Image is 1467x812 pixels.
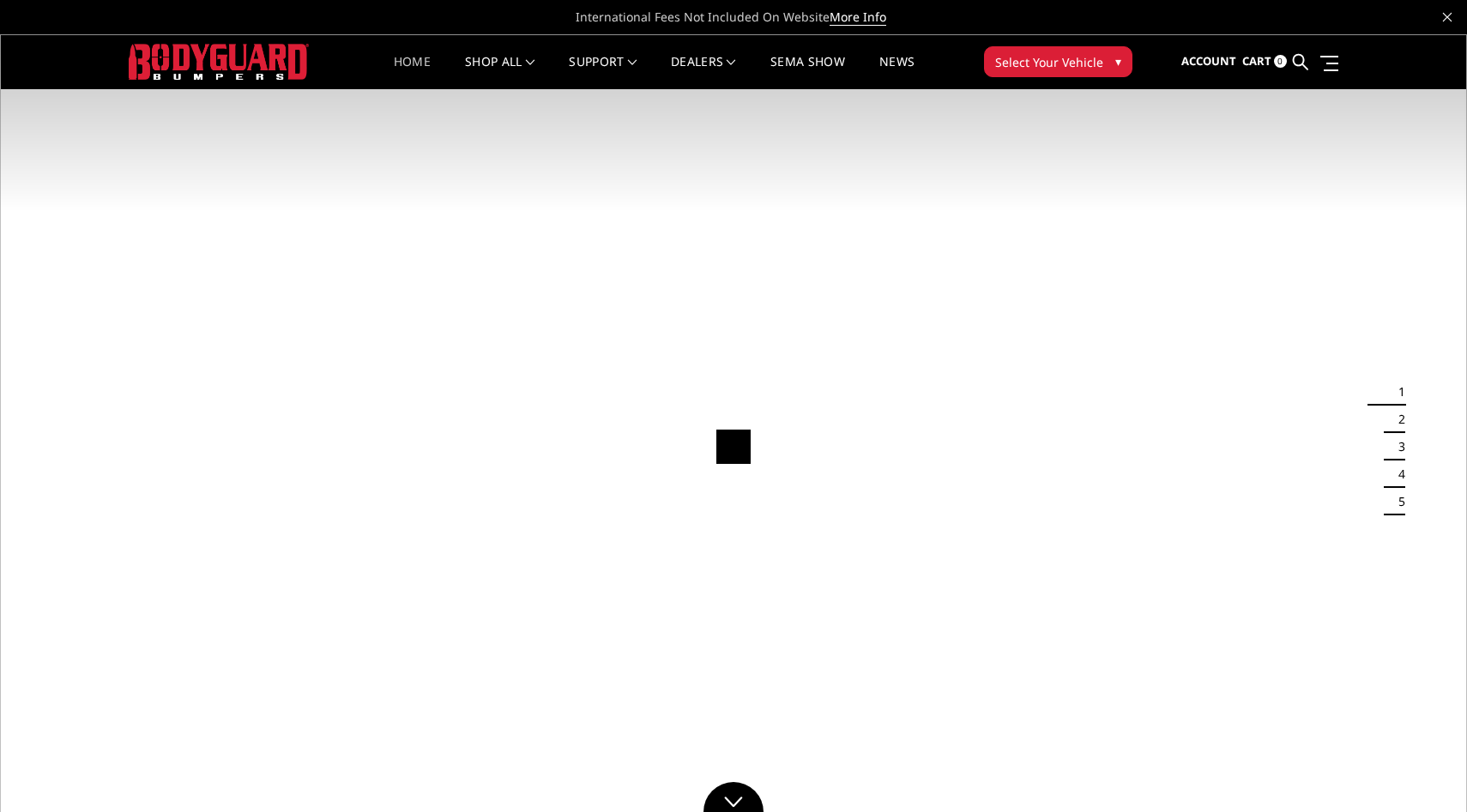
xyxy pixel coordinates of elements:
[1388,378,1405,406] button: 1 of 5
[1274,55,1287,68] span: 0
[1181,39,1236,85] a: Account
[1181,53,1236,69] span: Account
[1115,52,1121,70] span: ▾
[1242,39,1287,85] a: Cart 0
[1388,406,1405,433] button: 2 of 5
[394,56,431,89] a: Home
[465,56,534,89] a: shop all
[569,56,637,89] a: Support
[1388,460,1405,488] button: 4 of 5
[984,46,1132,77] button: Select Your Vehicle
[830,9,886,26] a: More Info
[703,782,764,812] a: Click to Down
[671,56,736,89] a: Dealers
[1388,433,1405,460] button: 3 of 5
[1242,53,1271,69] span: Cart
[995,53,1103,71] span: Select Your Vehicle
[1388,488,1405,515] button: 5 of 5
[129,44,309,79] img: BODYGUARD BUMPERS
[879,56,915,89] a: News
[770,56,845,89] a: SEMA Show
